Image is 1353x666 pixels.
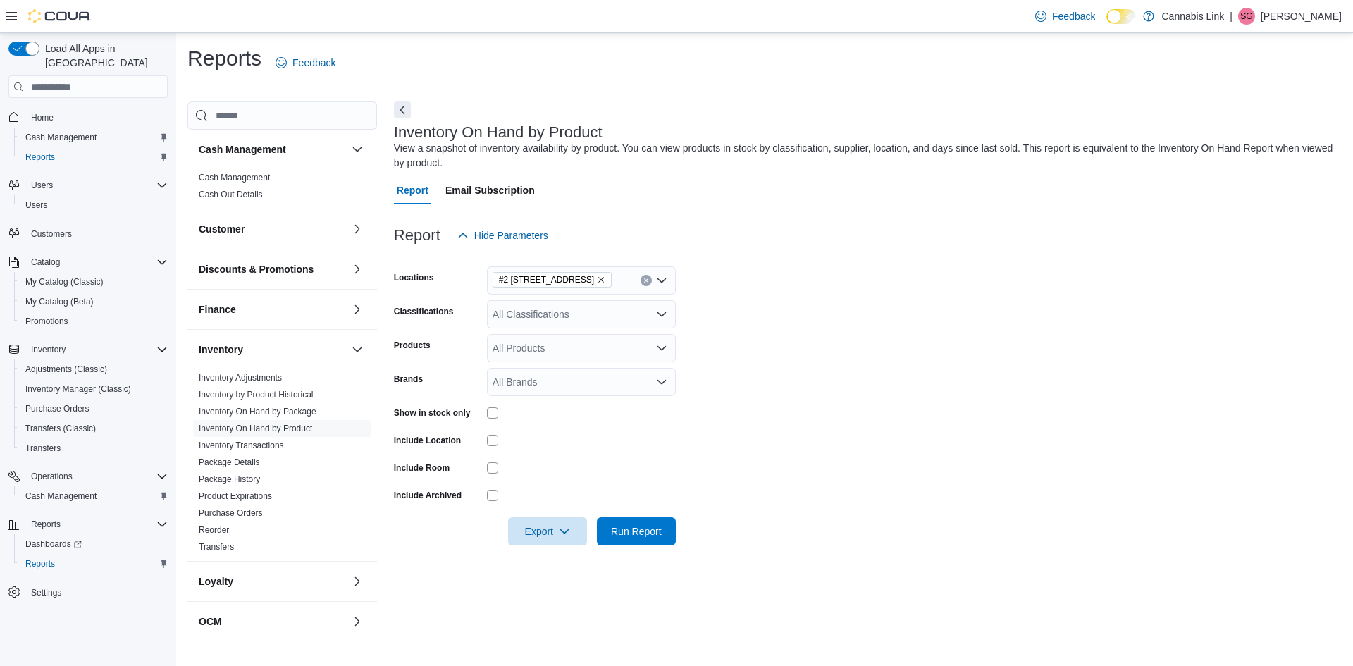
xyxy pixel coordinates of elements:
span: Inventory Adjustments [199,372,282,383]
button: Inventory Manager (Classic) [14,379,173,399]
button: Open list of options [656,275,667,286]
span: Inventory Manager (Classic) [20,381,168,397]
a: Product Expirations [199,491,272,501]
button: Finance [199,302,346,316]
span: Load All Apps in [GEOGRAPHIC_DATA] [39,42,168,70]
button: Reports [14,554,173,574]
a: Purchase Orders [20,400,95,417]
a: My Catalog (Classic) [20,273,109,290]
span: Dashboards [25,538,82,550]
span: Inventory Manager (Classic) [25,383,131,395]
button: Cash Management [349,141,366,158]
a: Home [25,109,59,126]
a: Settings [25,584,67,601]
span: My Catalog (Beta) [25,296,94,307]
button: Loyalty [349,573,366,590]
span: Product Expirations [199,491,272,502]
span: Adjustments (Classic) [20,361,168,378]
button: Clear input [641,275,652,286]
button: Promotions [14,312,173,331]
a: Inventory Adjustments [199,373,282,383]
button: Remove #2 1149 Western Rd. from selection in this group [597,276,605,284]
button: Users [3,175,173,195]
span: #2 [STREET_ADDRESS] [499,273,594,287]
span: Inventory by Product Historical [199,389,314,400]
span: Reports [31,519,61,530]
nav: Complex example [8,101,168,639]
span: #2 1149 Western Rd. [493,272,612,288]
span: Email Subscription [445,176,535,204]
div: View a snapshot of inventory availability by product. You can view products in stock by classific... [394,141,1335,171]
span: Inventory Transactions [199,440,284,451]
button: OCM [349,613,366,630]
label: Show in stock only [394,407,471,419]
button: Users [14,195,173,215]
button: Discounts & Promotions [199,262,346,276]
span: Catalog [25,254,168,271]
a: Transfers (Classic) [20,420,101,437]
span: Package Details [199,457,260,468]
span: Purchase Orders [25,403,89,414]
span: My Catalog (Classic) [20,273,168,290]
button: Transfers [14,438,173,458]
span: Operations [25,468,168,485]
button: Next [394,101,411,118]
span: Package History [199,474,260,485]
span: Reports [25,558,55,569]
span: Cash Management [20,129,168,146]
a: My Catalog (Beta) [20,293,99,310]
span: Inventory [25,341,168,358]
button: Catalog [3,252,173,272]
span: Feedback [292,56,335,70]
button: Purchase Orders [14,399,173,419]
a: Customers [25,226,78,242]
span: Run Report [611,524,662,538]
h3: OCM [199,615,222,629]
button: Loyalty [199,574,346,588]
a: Promotions [20,313,74,330]
button: Open list of options [656,343,667,354]
a: Cash Management [20,488,102,505]
a: Cash Out Details [199,190,263,199]
button: Customers [3,223,173,244]
div: Cash Management [187,169,377,209]
label: Brands [394,374,423,385]
span: My Catalog (Classic) [25,276,104,288]
button: Inventory [199,343,346,357]
a: Inventory On Hand by Package [199,407,316,417]
button: Settings [3,582,173,603]
a: Transfers [199,542,234,552]
button: Hide Parameters [452,221,554,249]
button: Operations [25,468,78,485]
a: Cash Management [20,129,102,146]
h1: Reports [187,44,261,73]
button: Customer [349,221,366,238]
span: Users [25,177,168,194]
a: Transfers [20,440,66,457]
span: Cash Management [25,132,97,143]
span: Users [31,180,53,191]
label: Locations [394,272,434,283]
button: Discounts & Promotions [349,261,366,278]
span: Reorder [199,524,229,536]
label: Include Room [394,462,450,474]
h3: Discounts & Promotions [199,262,314,276]
h3: Finance [199,302,236,316]
span: Users [25,199,47,211]
p: Cannabis Link [1161,8,1224,25]
p: [PERSON_NAME] [1261,8,1342,25]
label: Include Archived [394,490,462,501]
a: Package History [199,474,260,484]
label: Include Location [394,435,461,446]
button: Catalog [25,254,66,271]
span: Home [31,112,54,123]
span: Report [397,176,428,204]
span: Inventory On Hand by Product [199,423,312,434]
span: Purchase Orders [20,400,168,417]
span: Cash Out Details [199,189,263,200]
a: Cash Management [199,173,270,183]
button: Users [25,177,58,194]
a: Reports [20,555,61,572]
button: Cash Management [14,486,173,506]
a: Adjustments (Classic) [20,361,113,378]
